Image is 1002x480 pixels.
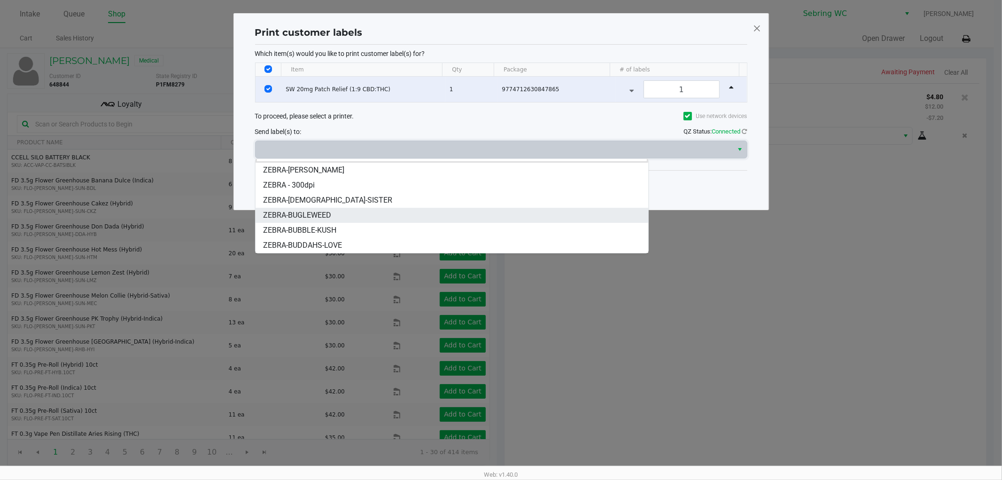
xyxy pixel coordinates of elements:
[494,63,610,77] th: Package
[256,63,747,102] div: Data table
[484,471,518,478] span: Web: v1.40.0
[684,128,747,135] span: QZ Status:
[263,165,344,176] span: ZEBRA-[PERSON_NAME]
[263,225,336,236] span: ZEBRA-BUBBLE-KUSH
[263,195,392,206] span: ZEBRA-[DEMOGRAPHIC_DATA]-SISTER
[255,25,363,39] h1: Print customer labels
[610,63,738,77] th: # of labels
[255,128,302,135] span: Send label(s) to:
[442,63,494,77] th: Qty
[281,77,445,102] td: SW 20mg Patch Relief (1:9 CBD:THC)
[255,112,354,120] span: To proceed, please select a printer.
[498,77,616,102] td: 9774712630847865
[255,49,747,58] p: Which item(s) would you like to print customer label(s) for?
[445,77,498,102] td: 1
[263,180,315,191] span: ZEBRA - 300dpi
[712,128,741,135] span: Connected
[263,210,331,221] span: ZEBRA-BUGLEWEED
[684,112,747,120] label: Use network devices
[264,65,272,73] input: Select All Rows
[264,85,272,93] input: Select Row
[263,240,342,251] span: ZEBRA-BUDDAHS-LOVE
[281,63,442,77] th: Item
[733,141,747,158] button: Select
